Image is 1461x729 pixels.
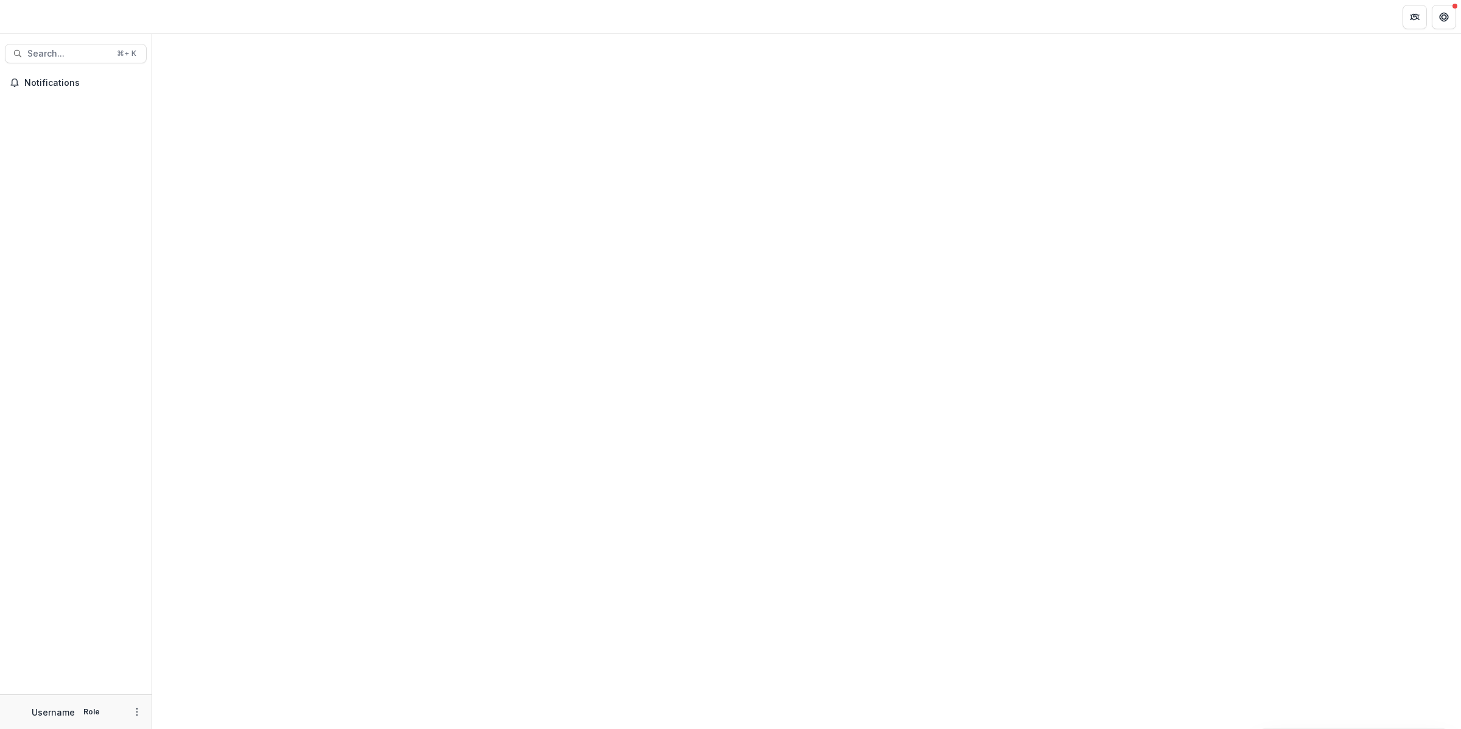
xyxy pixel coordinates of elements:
[5,44,147,63] button: Search...
[130,705,144,719] button: More
[114,47,139,60] div: ⌘ + K
[24,78,142,88] span: Notifications
[80,706,103,717] p: Role
[157,8,209,26] nav: breadcrumb
[5,73,147,93] button: Notifications
[27,49,110,59] span: Search...
[1432,5,1456,29] button: Get Help
[1403,5,1427,29] button: Partners
[32,706,75,719] p: Username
